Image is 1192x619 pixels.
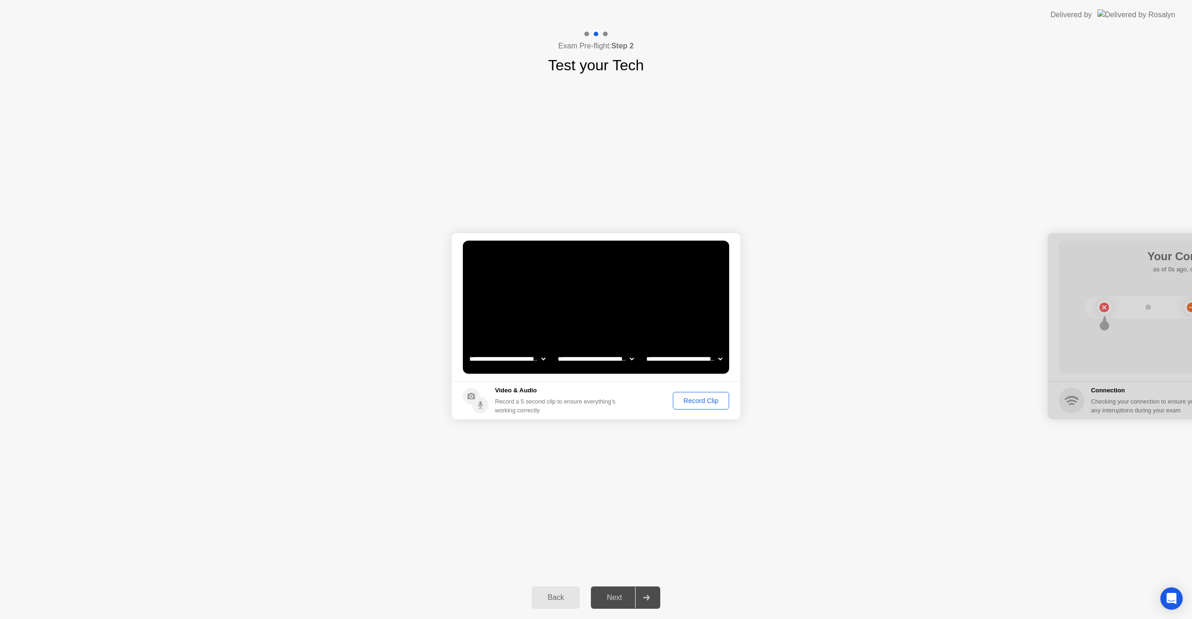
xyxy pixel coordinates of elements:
h1: Test your Tech [548,54,644,76]
div: Back [535,593,577,602]
div: Record Clip [676,397,726,404]
div: Record a 5 second clip to ensure everything’s working correctly [495,397,619,415]
b: Step 2 [611,42,634,50]
select: Available microphones [644,350,724,368]
img: Delivered by Rosalyn [1097,9,1175,20]
div: Delivered by [1050,9,1092,20]
select: Available cameras [467,350,547,368]
h5: Video & Audio [495,386,619,395]
button: Record Clip [673,392,729,410]
button: Back [532,586,580,609]
h4: Exam Pre-flight: [558,40,634,52]
select: Available speakers [556,350,636,368]
div: Next [594,593,635,602]
div: Open Intercom Messenger [1160,587,1183,610]
button: Next [591,586,660,609]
